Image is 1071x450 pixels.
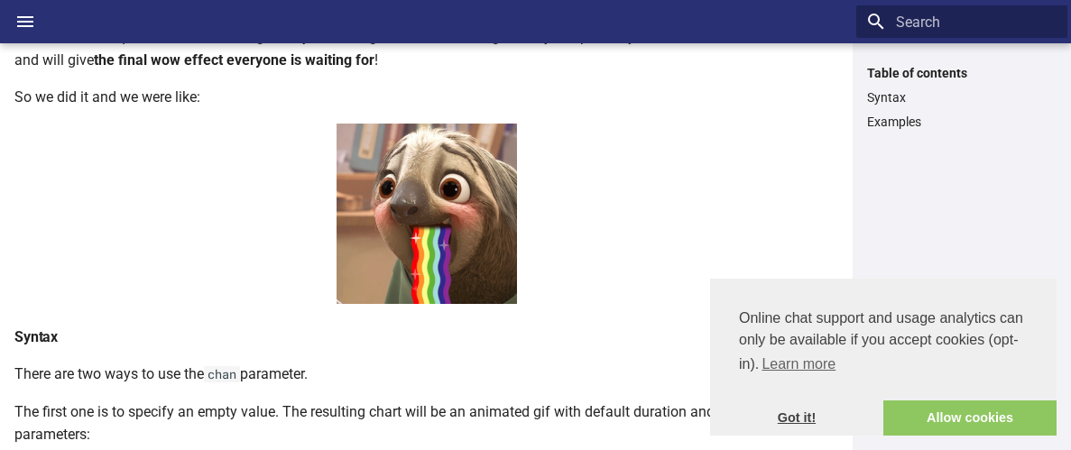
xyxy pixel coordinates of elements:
a: learn more about cookies [759,351,838,378]
img: woot [337,124,517,304]
a: allow cookies [883,400,1057,436]
p: So we did it and we were like: [14,86,838,109]
nav: Table of contents [856,65,1067,130]
a: Syntax [867,89,1057,106]
input: Search [856,5,1067,38]
a: dismiss cookie message [710,400,883,436]
a: Examples [867,114,1057,130]
h4: Syntax [14,326,838,349]
div: cookieconsent [710,279,1057,436]
code: chan [204,366,240,382]
p: There are two ways to use the parameter. [14,363,838,386]
span: Online chat support and usage analytics can only be available if you accept cookies (opt-in). [739,308,1028,378]
strong: the final wow effect everyone is waiting for [94,51,374,69]
label: Table of contents [856,65,1067,81]
p: The first one is to specify an empty value. The resulting chart will be an animated gif with defa... [14,400,838,446]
